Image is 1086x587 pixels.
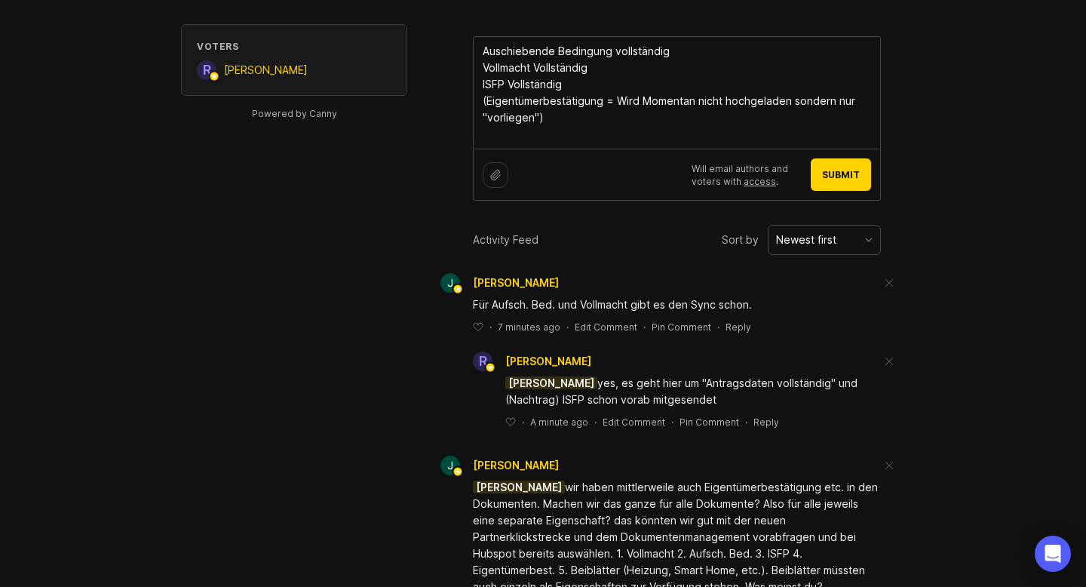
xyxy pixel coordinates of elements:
div: R [197,60,216,80]
span: [PERSON_NAME] [473,459,559,472]
div: Reply [753,416,779,429]
img: Julian Schmidt [440,456,460,475]
div: Activity Feed [473,232,538,248]
span: [PERSON_NAME] [473,481,565,493]
p: Will email authors and voters with . [692,162,802,188]
img: member badge [485,362,496,373]
div: Edit Comment [603,416,665,429]
div: · [671,416,673,429]
span: [PERSON_NAME] [473,276,559,289]
span: [PERSON_NAME] [505,355,591,367]
img: member badge [452,284,464,295]
div: R [473,352,492,371]
div: Voters [197,40,391,53]
div: · [489,321,492,333]
div: Newest first [776,232,836,248]
span: Submit [822,169,860,180]
div: Open Intercom Messenger [1035,536,1071,572]
span: Sort by [722,232,759,248]
div: · [643,321,646,333]
span: [PERSON_NAME] [224,63,308,76]
a: access [744,176,776,187]
div: · [745,416,747,429]
div: yes, es geht hier um "Antragsdaten vollständig" und (Nachtrag) ISFP schon vorab mitgesendet [505,375,881,408]
div: Pin Comment [652,321,711,333]
a: R[PERSON_NAME] [197,60,308,80]
div: · [594,416,597,429]
a: Julian Schmidt[PERSON_NAME] [431,273,559,293]
div: Für Aufsch. Bed. und Vollmacht gibt es den Sync schon. [473,297,881,313]
div: · [566,321,569,333]
a: Powered by Canny [250,105,339,122]
img: Julian Schmidt [440,273,460,293]
div: Reply [726,321,751,333]
img: member badge [452,466,464,478]
div: Edit Comment [575,321,637,333]
div: · [522,416,524,429]
img: member badge [209,71,220,82]
button: Submit [811,158,871,191]
textarea: Auschiebende Bedingung vollständig Vollmacht Vollständig ISFP Vollständig (Eigentümerbestätigung ... [474,37,880,149]
a: R[PERSON_NAME] [464,352,591,371]
span: [PERSON_NAME] [505,376,597,389]
div: Pin Comment [680,416,739,429]
span: 7 minutes ago [498,321,560,333]
span: A minute ago [530,416,588,429]
a: Julian Schmidt[PERSON_NAME] [431,456,559,475]
div: · [717,321,719,333]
